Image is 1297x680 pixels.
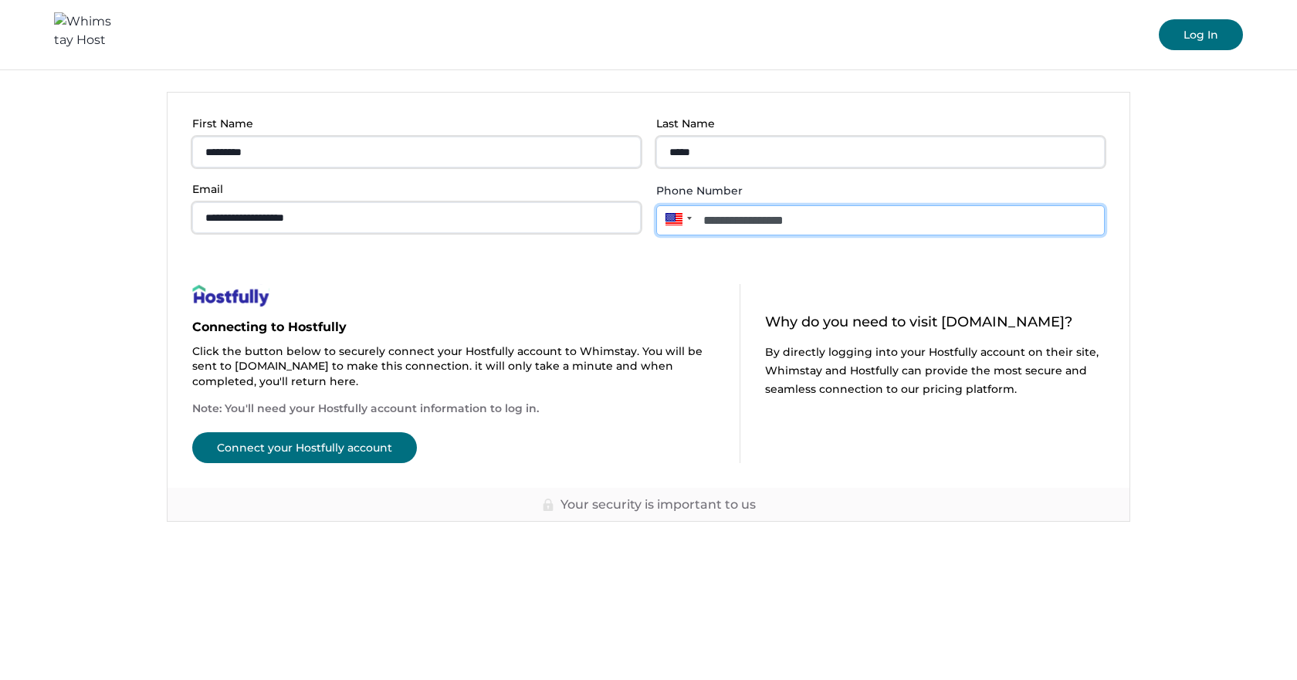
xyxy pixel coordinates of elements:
[192,344,715,390] p: Click the button below to securely connect your Hostfully account to Whimstay. You will be sent t...
[192,432,417,463] button: Connect your Hostfully account
[192,183,632,196] p: Email
[560,497,756,513] p: Your security is important to us
[192,284,269,307] img: help-page-image
[192,320,715,335] p: Connecting to Hostfully
[1159,19,1243,50] button: Log In
[54,12,116,57] img: Whimstay Host
[192,401,715,417] p: Note: You'll need your Hostfully account information to log in.
[656,205,696,232] div: United States: + 1
[656,183,1096,199] label: Phone Number
[656,117,1096,130] p: Last Name
[765,343,1105,398] p: By directly logging into your Hostfully account on their site, Whimstay and Hostfully can provide...
[192,117,632,130] p: First Name
[765,315,1105,330] p: Why do you need to visit [DOMAIN_NAME]?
